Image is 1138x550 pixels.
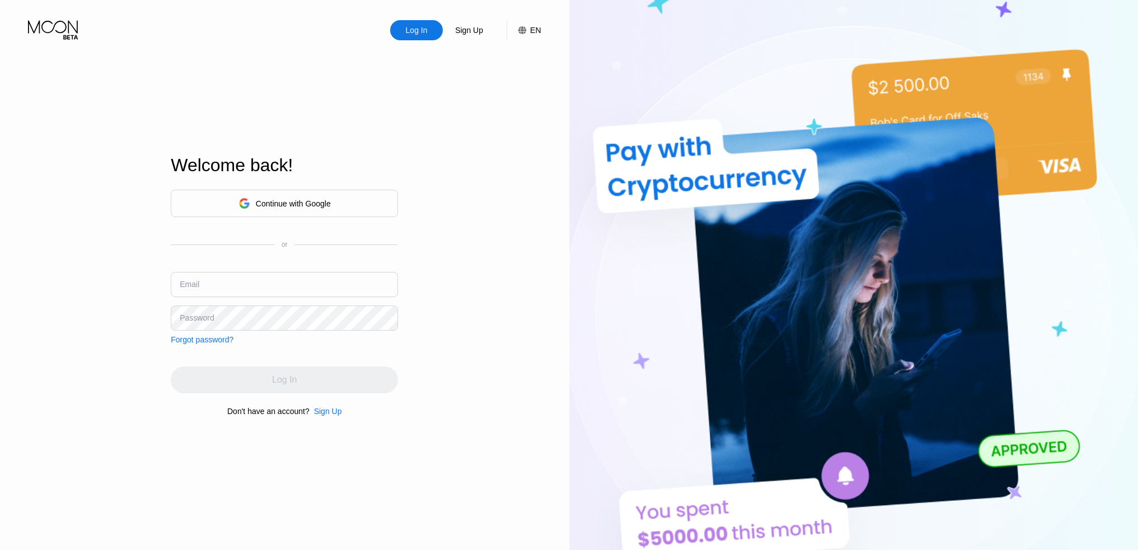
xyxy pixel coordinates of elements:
[443,20,495,40] div: Sign Up
[256,199,331,208] div: Continue with Google
[227,407,310,416] div: Don't have an account?
[171,335,233,344] div: Forgot password?
[171,190,398,217] div: Continue with Google
[314,407,342,416] div: Sign Up
[390,20,443,40] div: Log In
[180,313,214,322] div: Password
[507,20,541,40] div: EN
[180,280,199,289] div: Email
[405,25,429,36] div: Log In
[171,155,398,176] div: Welcome back!
[310,407,342,416] div: Sign Up
[530,26,541,35] div: EN
[454,25,484,36] div: Sign Up
[282,241,288,248] div: or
